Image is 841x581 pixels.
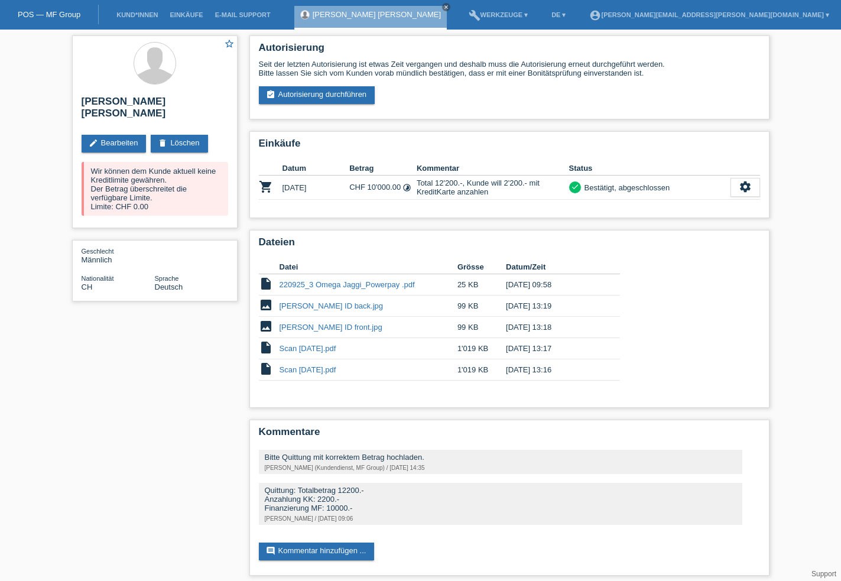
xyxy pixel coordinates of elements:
[457,317,506,338] td: 99 KB
[457,296,506,317] td: 99 KB
[506,359,603,381] td: [DATE] 13:16
[82,135,147,152] a: editBearbeiten
[259,543,375,560] a: commentKommentar hinzufügen ...
[259,60,760,77] div: Seit der letzten Autorisierung ist etwas Zeit vergangen und deshalb muss die Autorisierung erneut...
[155,283,183,291] span: Deutsch
[89,138,98,148] i: edit
[506,338,603,359] td: [DATE] 13:17
[506,317,603,338] td: [DATE] 13:18
[224,38,235,49] i: star_border
[266,546,275,556] i: comment
[209,11,277,18] a: E-Mail Support
[581,181,670,194] div: Bestätigt, abgeschlossen
[259,426,760,444] h2: Kommentare
[457,274,506,296] td: 25 KB
[589,9,601,21] i: account_circle
[266,90,275,99] i: assignment_turned_in
[280,365,336,374] a: Scan [DATE].pdf
[402,183,411,192] i: Fixe Raten (36 Raten)
[506,260,603,274] th: Datum/Zeit
[82,96,228,125] h2: [PERSON_NAME] [PERSON_NAME]
[259,362,273,376] i: insert_drive_file
[811,570,836,578] a: Support
[417,176,569,200] td: Total 12'200.-, Kunde will 2'200.- mit KreditKarte anzahlen
[259,138,760,155] h2: Einkäufe
[82,162,228,216] div: Wir können dem Kunde aktuell keine Kreditlimite gewähren. Der Betrag überschreitet die verfügbare...
[280,323,382,332] a: [PERSON_NAME] ID front.jpg
[82,246,155,264] div: Männlich
[265,465,736,471] div: [PERSON_NAME] (Kundendienst, MF Group) / [DATE] 14:35
[583,11,835,18] a: account_circle[PERSON_NAME][EMAIL_ADDRESS][PERSON_NAME][DOMAIN_NAME] ▾
[457,359,506,381] td: 1'019 KB
[259,340,273,355] i: insert_drive_file
[151,135,207,152] a: deleteLöschen
[259,86,375,104] a: assignment_turned_inAutorisierung durchführen
[349,161,417,176] th: Betrag
[164,11,209,18] a: Einkäufe
[259,236,760,254] h2: Dateien
[158,138,167,148] i: delete
[265,453,736,462] div: Bitte Quittung mit korrektem Betrag hochladen.
[224,38,235,51] a: star_border
[283,161,350,176] th: Datum
[463,11,534,18] a: buildWerkzeuge ▾
[280,301,384,310] a: [PERSON_NAME] ID back.jpg
[457,338,506,359] td: 1'019 KB
[82,248,114,255] span: Geschlecht
[265,515,736,522] div: [PERSON_NAME] / [DATE] 09:06
[280,280,415,289] a: 220925_3 Omega Jaggi_Powerpay .pdf
[259,180,273,194] i: POSP00027850
[457,260,506,274] th: Grösse
[265,486,736,512] div: Quittung: Totalbetrag 12200.- Anzahlung KK: 2200.- Finanzierung MF: 10000.-
[506,296,603,317] td: [DATE] 13:19
[18,10,80,19] a: POS — MF Group
[442,3,450,11] a: close
[443,4,449,10] i: close
[280,260,457,274] th: Datei
[469,9,480,21] i: build
[313,10,441,19] a: [PERSON_NAME] [PERSON_NAME]
[571,183,579,191] i: check
[259,298,273,312] i: image
[82,275,114,282] span: Nationalität
[349,176,417,200] td: CHF 10'000.00
[82,283,93,291] span: Schweiz
[259,42,760,60] h2: Autorisierung
[155,275,179,282] span: Sprache
[111,11,164,18] a: Kund*innen
[280,344,336,353] a: Scan [DATE].pdf
[739,180,752,193] i: settings
[283,176,350,200] td: [DATE]
[417,161,569,176] th: Kommentar
[506,274,603,296] td: [DATE] 09:58
[259,277,273,291] i: insert_drive_file
[259,319,273,333] i: image
[569,161,730,176] th: Status
[545,11,572,18] a: DE ▾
